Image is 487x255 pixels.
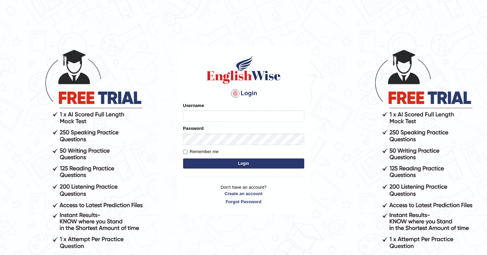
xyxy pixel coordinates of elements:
[183,150,187,154] input: Remember me
[183,184,304,205] p: Don't have an account?
[183,125,204,132] label: Password
[183,190,304,197] a: Create an account
[205,54,282,85] img: Logo of English Wise sign in for intelligent practice with AI
[183,102,204,109] label: Username
[183,148,219,155] label: Remember me
[183,158,304,169] button: Login
[183,198,304,205] a: Forgot Password
[183,88,304,99] h4: Login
